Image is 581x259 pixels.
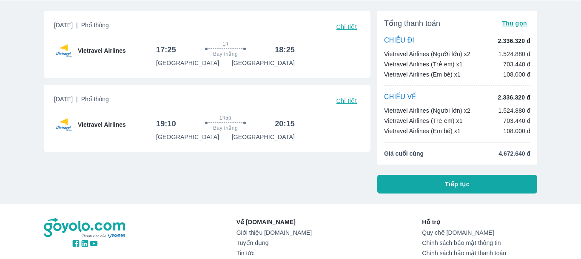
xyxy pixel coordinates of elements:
[498,149,530,158] span: 4.672.640 đ
[156,59,219,67] p: [GEOGRAPHIC_DATA]
[333,95,360,107] button: Chi tiết
[76,96,78,102] span: |
[384,36,414,46] p: CHIỀU ĐI
[156,133,219,141] p: [GEOGRAPHIC_DATA]
[236,229,312,236] a: Giới thiệu [DOMAIN_NAME]
[275,45,295,55] h6: 18:25
[213,125,238,131] span: Bay thẳng
[498,17,530,29] button: Thu gọn
[384,50,470,58] p: Vietravel Airlines (Người lớn) x2
[422,218,537,226] p: Hỗ trợ
[445,180,470,188] span: Tiếp tục
[503,127,530,135] p: 108.000 đ
[219,114,231,121] span: 1h5p
[54,95,109,107] span: [DATE]
[76,22,78,28] span: |
[78,120,126,129] span: Vietravel Airlines
[81,22,109,28] span: Phổ thông
[213,51,238,57] span: Bay thẳng
[422,250,537,256] a: Chính sách bảo mật thanh toán
[384,18,440,28] span: Tổng thanh toán
[498,50,530,58] p: 1.524.880 đ
[503,60,530,68] p: 703.440 đ
[78,46,126,55] span: Vietravel Airlines
[275,119,295,129] h6: 20:15
[156,119,176,129] h6: 19:10
[384,117,463,125] p: Vietravel Airlines (Trẻ em) x1
[498,106,530,115] p: 1.524.880 đ
[384,149,424,158] span: Giá cuối cùng
[503,117,530,125] p: 703.440 đ
[336,97,357,104] span: Chi tiết
[498,37,530,45] p: 2.336.320 đ
[384,127,461,135] p: Vietravel Airlines (Em bé) x1
[44,218,126,239] img: logo
[422,229,537,236] a: Quy chế [DOMAIN_NAME]
[236,239,312,246] a: Tuyển dụng
[236,250,312,256] a: Tin tức
[502,20,527,27] span: Thu gọn
[54,21,109,33] span: [DATE]
[384,70,461,79] p: Vietravel Airlines (Em bé) x1
[503,70,530,79] p: 108.000 đ
[384,60,463,68] p: Vietravel Airlines (Trẻ em) x1
[384,106,470,115] p: Vietravel Airlines (Người lớn) x2
[232,59,295,67] p: [GEOGRAPHIC_DATA]
[333,21,360,33] button: Chi tiết
[384,93,416,102] p: CHIỀU VỀ
[336,23,357,30] span: Chi tiết
[232,133,295,141] p: [GEOGRAPHIC_DATA]
[498,93,530,102] p: 2.336.320 đ
[377,175,537,194] button: Tiếp tục
[422,239,537,246] a: Chính sách bảo mật thông tin
[81,96,109,102] span: Phổ thông
[222,40,228,47] span: 1h
[156,45,176,55] h6: 17:25
[236,218,312,226] p: Về [DOMAIN_NAME]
